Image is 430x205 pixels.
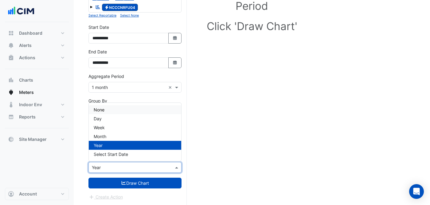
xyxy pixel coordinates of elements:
[120,13,139,18] button: Select None
[94,116,102,121] span: Day
[88,48,107,55] label: End Date
[88,178,182,188] button: Draw Chart
[120,14,139,17] small: Select None
[95,4,101,10] fa-icon: Reportable
[88,73,124,79] label: Aggregate Period
[19,114,36,120] span: Reports
[5,133,69,145] button: Site Manager
[5,99,69,111] button: Indoor Env
[94,134,106,139] span: Month
[8,136,14,142] app-icon: Site Manager
[19,30,42,36] span: Dashboard
[8,77,14,83] app-icon: Charts
[5,27,69,39] button: Dashboard
[88,24,109,30] label: Start Date
[5,39,69,52] button: Alerts
[19,191,37,197] span: Account
[88,194,123,199] app-escalated-ticket-create-button: Please draw the charts first
[19,55,35,61] span: Actions
[102,4,138,11] span: NCCCNRFU04
[8,55,14,61] app-icon: Actions
[7,5,35,17] img: Company Logo
[19,102,42,108] span: Indoor Env
[5,86,69,99] button: Meters
[94,152,128,157] span: Select Start Date
[94,107,104,112] span: None
[5,74,69,86] button: Charts
[104,5,109,10] fa-icon: Electricity
[88,14,116,17] small: Select Reportable
[172,60,178,65] fa-icon: Select Date
[19,77,33,83] span: Charts
[409,184,424,199] div: Open Intercom Messenger
[94,143,103,148] span: Year
[8,42,14,48] app-icon: Alerts
[98,20,405,33] h1: Click 'Draw Chart'
[88,13,116,18] button: Select Reportable
[8,102,14,108] app-icon: Indoor Env
[172,36,178,41] fa-icon: Select Date
[8,89,14,95] app-icon: Meters
[5,52,69,64] button: Actions
[19,42,32,48] span: Alerts
[8,114,14,120] app-icon: Reports
[19,136,47,142] span: Site Manager
[8,30,14,36] app-icon: Dashboard
[168,84,174,91] span: Clear
[94,125,105,130] span: Week
[88,98,107,104] label: Group By
[5,111,69,123] button: Reports
[89,103,181,161] div: Options List
[19,89,34,95] span: Meters
[5,188,69,200] button: Account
